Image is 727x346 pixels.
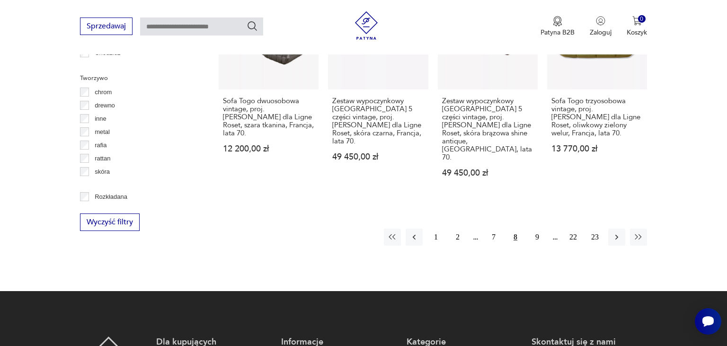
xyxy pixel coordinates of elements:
[95,153,110,164] p: rattan
[695,308,721,335] iframe: Smartsupp widget button
[223,145,314,153] p: 12 200,00 zł
[95,114,106,124] p: inne
[442,169,533,177] p: 49 450,00 zł
[627,28,647,37] p: Koszyk
[95,140,106,151] p: rafia
[596,16,605,26] img: Ikonka użytkownika
[442,97,533,161] h3: Zestaw wypoczynkowy [GEOGRAPHIC_DATA] 5 części vintage, proj. [PERSON_NAME] dla Ligne Roset, skór...
[247,20,258,32] button: Szukaj
[449,229,466,246] button: 2
[638,15,646,23] div: 0
[485,229,502,246] button: 7
[95,192,127,202] p: Rozkładana
[80,24,133,30] a: Sprzedawaj
[95,87,112,98] p: chrom
[551,97,643,137] h3: Sofa Togo trzyosobowa vintage, proj. [PERSON_NAME] dla Ligne Roset, oliwkowy zielony welur, Franc...
[223,97,314,137] h3: Sofa Togo dwuosobowa vintage, proj. [PERSON_NAME] dla Ligne Roset, szara tkanina, Francja, lata 70.
[627,16,647,37] button: 0Koszyk
[586,229,603,246] button: 23
[80,18,133,35] button: Sprzedawaj
[95,127,110,137] p: metal
[332,153,424,161] p: 49 450,00 zł
[80,213,140,231] button: Wyczyść filtry
[95,100,115,111] p: drewno
[541,28,575,37] p: Patyna B2B
[95,61,118,71] p: Ćmielów
[565,229,582,246] button: 22
[541,16,575,37] button: Patyna B2B
[551,145,643,153] p: 13 770,00 zł
[507,229,524,246] button: 8
[590,28,612,37] p: Zaloguj
[95,167,110,177] p: skóra
[332,97,424,145] h3: Zestaw wypoczynkowy [GEOGRAPHIC_DATA] 5 części vintage, proj. [PERSON_NAME] dla Ligne Roset, skór...
[352,11,381,40] img: Patyna - sklep z meblami i dekoracjami vintage
[95,180,115,190] p: tkanina
[80,73,196,83] p: Tworzywo
[427,229,444,246] button: 1
[553,16,562,27] img: Ikona medalu
[541,16,575,37] a: Ikona medaluPatyna B2B
[590,16,612,37] button: Zaloguj
[529,229,546,246] button: 9
[632,16,642,26] img: Ikona koszyka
